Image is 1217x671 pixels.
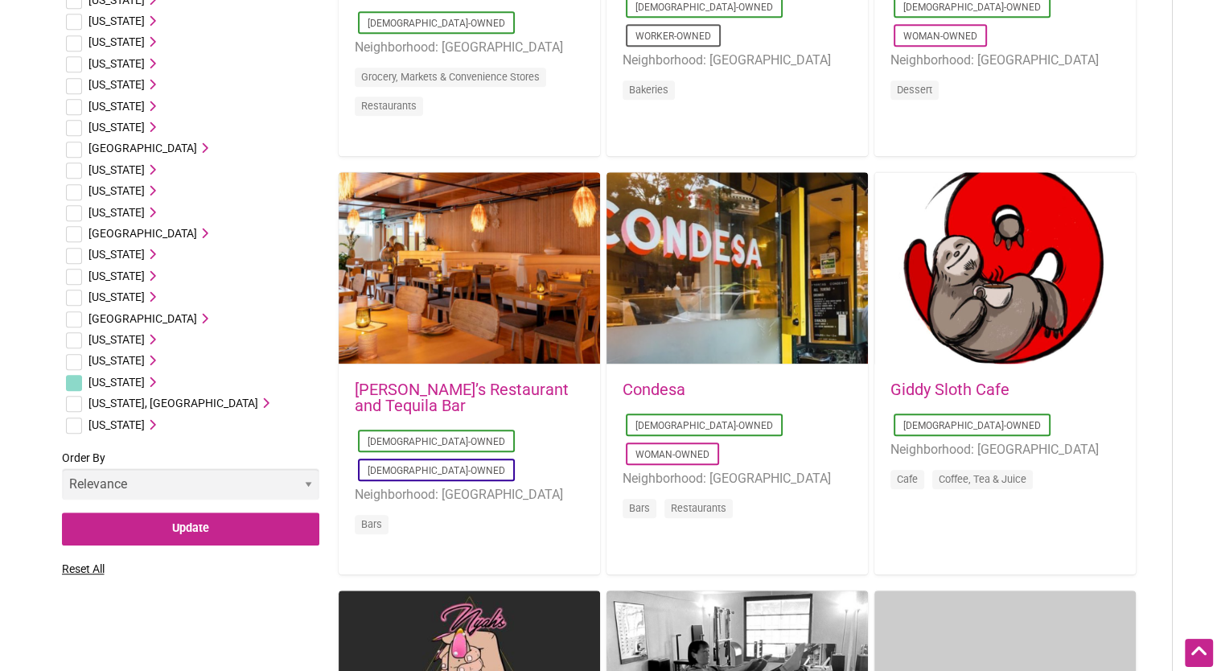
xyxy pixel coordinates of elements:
[88,397,258,410] span: [US_STATE], [GEOGRAPHIC_DATA]
[88,418,145,431] span: [US_STATE]
[88,270,145,282] span: [US_STATE]
[88,312,197,325] span: [GEOGRAPHIC_DATA]
[88,354,145,367] span: [US_STATE]
[1185,639,1213,667] div: Scroll Back to Top
[890,439,1120,460] li: Neighborhood: [GEOGRAPHIC_DATA]
[88,290,145,303] span: [US_STATE]
[361,518,382,530] a: Bars
[355,484,584,505] li: Neighborhood: [GEOGRAPHIC_DATA]
[88,57,145,70] span: [US_STATE]
[88,206,145,219] span: [US_STATE]
[88,142,197,154] span: [GEOGRAPHIC_DATA]
[88,248,145,261] span: [US_STATE]
[62,448,319,513] label: Order By
[635,449,709,460] a: Woman-Owned
[361,100,417,112] a: Restaurants
[361,71,540,83] a: Grocery, Markets & Convenience Stores
[62,562,105,575] a: Reset All
[88,227,197,240] span: [GEOGRAPHIC_DATA]
[903,2,1041,13] a: [DEMOGRAPHIC_DATA]-Owned
[635,31,711,42] a: Worker-Owned
[368,436,505,447] a: [DEMOGRAPHIC_DATA]-Owned
[368,465,505,476] a: [DEMOGRAPHIC_DATA]-Owned
[623,50,852,71] li: Neighborhood: [GEOGRAPHIC_DATA]
[635,420,773,431] a: [DEMOGRAPHIC_DATA]-Owned
[939,473,1026,485] a: Coffee, Tea & Juice
[88,78,145,91] span: [US_STATE]
[62,513,319,545] input: Update
[897,84,932,96] a: Dessert
[890,50,1120,71] li: Neighborhood: [GEOGRAPHIC_DATA]
[355,380,569,415] a: [PERSON_NAME]’s Restaurant and Tequila Bar
[890,380,1009,399] a: Giddy Sloth Cafe
[88,333,145,346] span: [US_STATE]
[88,184,145,197] span: [US_STATE]
[629,502,650,514] a: Bars
[62,468,319,500] select: Order By
[635,2,773,13] a: [DEMOGRAPHIC_DATA]-Owned
[903,31,977,42] a: Woman-Owned
[368,18,505,29] a: [DEMOGRAPHIC_DATA]-Owned
[623,468,852,489] li: Neighborhood: [GEOGRAPHIC_DATA]
[629,84,668,96] a: Bakeries
[623,380,685,399] a: Condesa
[88,163,145,176] span: [US_STATE]
[355,37,584,58] li: Neighborhood: [GEOGRAPHIC_DATA]
[88,14,145,27] span: [US_STATE]
[88,121,145,134] span: [US_STATE]
[897,473,918,485] a: Cafe
[88,35,145,48] span: [US_STATE]
[671,502,726,514] a: Restaurants
[88,100,145,113] span: [US_STATE]
[88,376,145,389] span: [US_STATE]
[903,420,1041,431] a: [DEMOGRAPHIC_DATA]-Owned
